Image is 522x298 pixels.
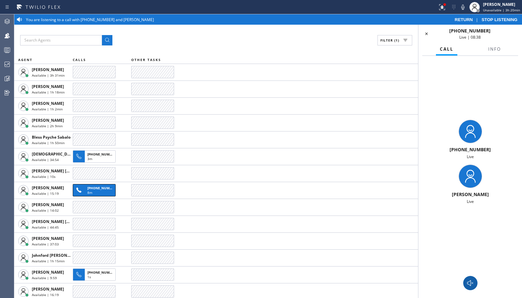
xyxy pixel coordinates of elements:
[455,17,473,22] span: RETURN
[87,270,117,275] span: [PHONE_NUMBER]
[87,186,117,190] span: [PHONE_NUMBER]
[87,156,92,161] span: 3m
[32,141,65,145] span: Available | 1h 50min
[32,269,64,275] span: [PERSON_NAME]
[463,276,477,290] button: Monitor Call
[18,57,32,62] span: AGENT
[32,134,70,140] span: Bless Psyche Sabalo
[131,57,161,62] span: OTHER TASKS
[87,152,117,156] span: [PHONE_NUMBER]
[478,17,521,22] button: STOP LISTENING
[467,154,474,159] span: Live
[32,107,63,111] span: Available | 1h 2min
[32,90,65,94] span: Available | 1h 18min
[32,276,57,280] span: Available | 9:59
[32,236,64,241] span: [PERSON_NAME]
[32,191,59,196] span: Available | 15:19
[32,185,64,191] span: [PERSON_NAME]
[450,146,491,153] span: [PHONE_NUMBER]
[380,38,399,43] span: Filter (1)
[32,225,59,230] span: Available | 44:45
[458,3,467,12] button: Mute
[32,242,59,246] span: Available | 37:03
[87,275,91,279] span: 1s
[452,17,476,22] button: RETURN
[467,199,474,204] span: Live
[26,17,154,22] span: You are listening to a call with [PHONE_NUMBER] and [PERSON_NAME]
[32,67,64,72] span: [PERSON_NAME]
[32,202,64,207] span: [PERSON_NAME]
[452,17,521,22] div: |
[421,191,519,197] div: [PERSON_NAME]
[377,35,412,45] button: Filter (1)
[73,148,118,165] button: [PHONE_NUMBER]3m
[449,28,490,34] span: [PHONE_NUMBER]
[32,118,64,123] span: [PERSON_NAME]
[32,259,65,263] span: Available | 1h 15min
[32,124,63,128] span: Available | 2h 9min
[73,267,118,283] button: [PHONE_NUMBER]1s
[459,34,481,40] span: Live | 08:38
[73,182,118,198] button: [PHONE_NUMBER]8m
[32,157,59,162] span: Available | 34:54
[32,168,97,174] span: [PERSON_NAME] [PERSON_NAME]
[32,253,82,258] span: Johnford [PERSON_NAME]
[484,43,505,56] button: Info
[20,35,102,45] input: Search Agents
[32,101,64,106] span: [PERSON_NAME]
[32,286,64,292] span: [PERSON_NAME]
[436,43,457,56] button: Call
[483,2,520,7] div: [PERSON_NAME]
[87,190,92,195] span: 8m
[32,84,64,89] span: [PERSON_NAME]
[73,57,86,62] span: CALLS
[488,46,501,52] span: Info
[32,219,97,224] span: [PERSON_NAME] [PERSON_NAME]
[32,292,59,297] span: Available | 16:19
[483,8,520,12] span: Unavailable | 3h 20min
[32,151,108,157] span: [DEMOGRAPHIC_DATA][PERSON_NAME]
[32,174,56,179] span: Available | 10s
[440,46,453,52] span: Call
[32,73,65,78] span: Available | 3h 31min
[32,208,59,213] span: Available | 14:02
[481,17,517,22] span: STOP LISTENING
